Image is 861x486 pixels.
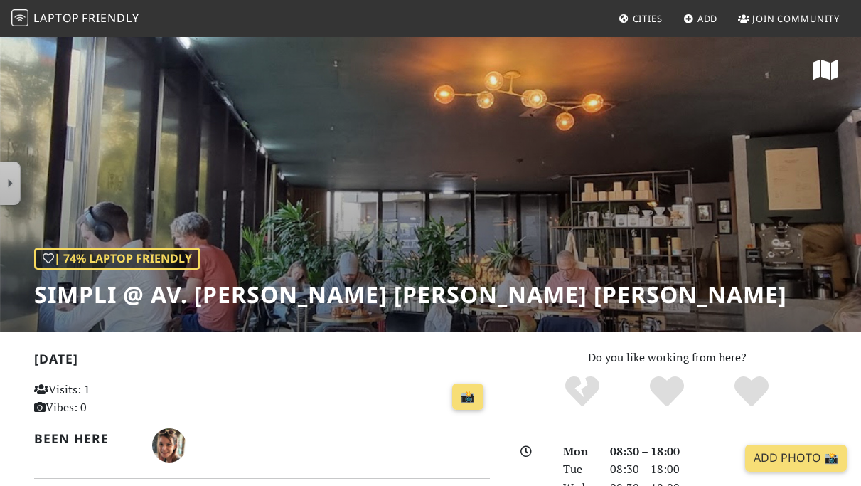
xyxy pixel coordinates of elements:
div: 08:30 – 18:00 [601,460,836,479]
div: Tue [555,460,601,479]
div: Definitely! [709,374,793,410]
div: | 74% Laptop Friendly [34,248,200,270]
div: Yes [625,374,710,410]
div: No [540,374,625,410]
img: LaptopFriendly [11,9,28,26]
p: Visits: 1 Vibes: 0 [34,381,175,417]
span: Join Community [752,12,840,25]
span: Laptop [33,10,80,26]
span: Add [697,12,718,25]
div: Mon [555,443,601,461]
span: Cities [633,12,663,25]
img: 1637-leti.jpg [152,428,186,463]
h1: Simpli @ Av. [PERSON_NAME] [PERSON_NAME] [PERSON_NAME] [34,281,787,308]
div: 08:30 – 18:00 [601,443,836,461]
span: Leti Ramalho [152,436,186,452]
a: Join Community [732,6,845,31]
a: Add [678,6,724,31]
a: Cities [613,6,668,31]
a: LaptopFriendly LaptopFriendly [11,6,139,31]
h2: Been here [34,431,135,446]
a: Add Photo 📸 [745,445,847,472]
p: Do you like working from here? [507,349,828,367]
h2: [DATE] [34,352,490,372]
a: 📸 [452,384,483,411]
span: Friendly [82,10,139,26]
